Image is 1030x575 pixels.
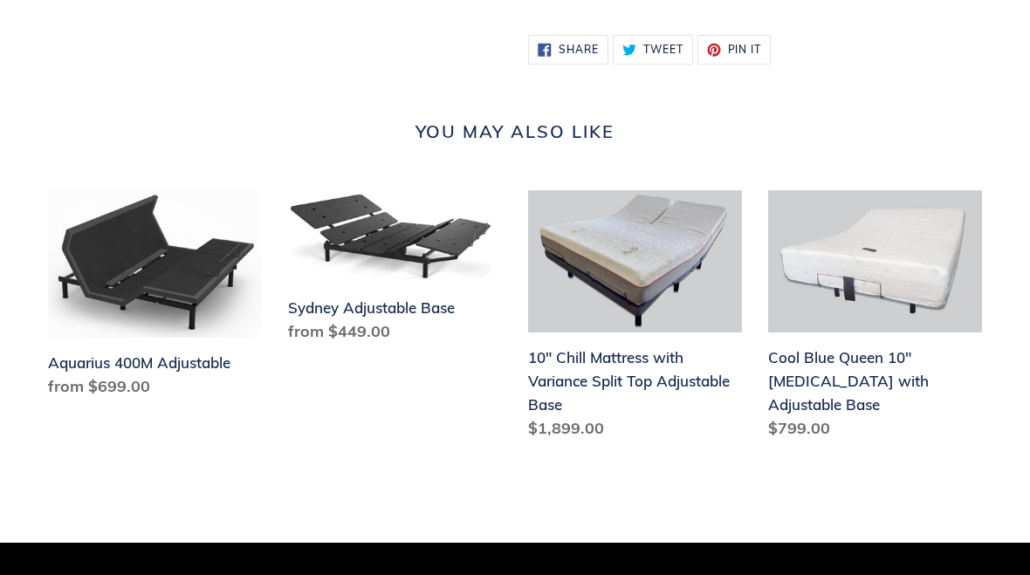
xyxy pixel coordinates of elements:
span: Share [559,44,599,55]
a: Sydney Adjustable Base [288,190,502,349]
span: Tweet [643,44,683,55]
a: 10" Chill Mattress with Variance Split Top Adjustable Base [528,190,742,447]
a: Aquarius 400M Adjustable [48,190,262,404]
h2: You may also like [48,121,982,142]
span: Pin it [728,44,762,55]
a: Cool Blue Queen 10" Memory Foam with Adjustable Base [768,190,982,447]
